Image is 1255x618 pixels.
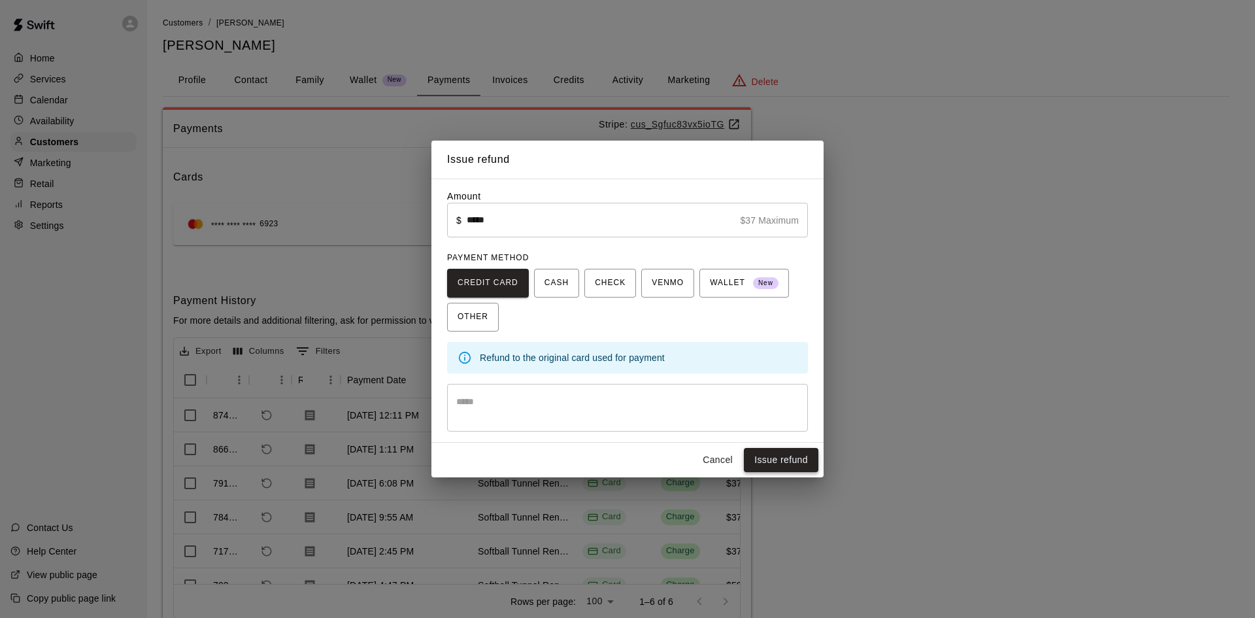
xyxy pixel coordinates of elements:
[710,273,778,294] span: WALLET
[595,273,626,294] span: CHECK
[456,214,461,227] p: $
[447,191,481,201] label: Amount
[534,269,579,298] button: CASH
[480,346,797,369] div: Refund to the original card used for payment
[544,273,569,294] span: CASH
[652,273,684,294] span: VENMO
[740,214,799,227] p: $37 Maximum
[458,307,488,328] span: OTHER
[584,269,636,298] button: CHECK
[458,273,518,294] span: CREDIT CARD
[744,448,818,472] button: Issue refund
[447,269,529,298] button: CREDIT CARD
[447,303,499,332] button: OTHER
[753,275,778,292] span: New
[447,253,529,262] span: PAYMENT METHOD
[699,269,789,298] button: WALLET New
[431,141,824,179] h2: Issue refund
[697,448,739,472] button: Cancel
[641,269,694,298] button: VENMO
